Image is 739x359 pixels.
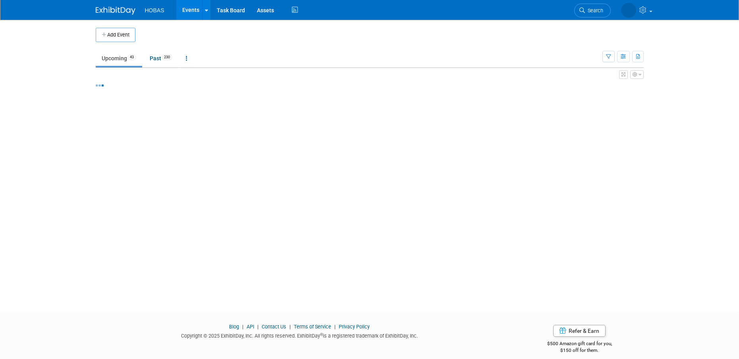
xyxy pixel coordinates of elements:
span: 230 [162,54,172,60]
a: API [247,324,254,330]
a: Past230 [144,51,178,66]
span: 43 [127,54,136,60]
a: Privacy Policy [339,324,370,330]
a: Search [574,4,611,17]
a: Refer & Earn [553,325,606,337]
div: Copyright © 2025 ExhibitDay, Inc. All rights reserved. ExhibitDay is a registered trademark of Ex... [96,330,504,340]
div: $150 off for them. [515,347,644,354]
button: Add Event [96,28,135,42]
span: | [332,324,338,330]
span: | [255,324,260,330]
span: | [287,324,293,330]
a: Blog [229,324,239,330]
span: HOBAS [145,7,164,13]
div: $500 Amazon gift card for you, [515,335,644,353]
a: Terms of Service [294,324,331,330]
img: ExhibitDay [96,7,135,15]
span: | [240,324,245,330]
a: Upcoming43 [96,51,142,66]
img: Lia Chowdhury [621,3,636,18]
a: Contact Us [262,324,286,330]
img: loading... [96,84,104,86]
span: Search [585,8,603,13]
sup: ® [320,332,323,337]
